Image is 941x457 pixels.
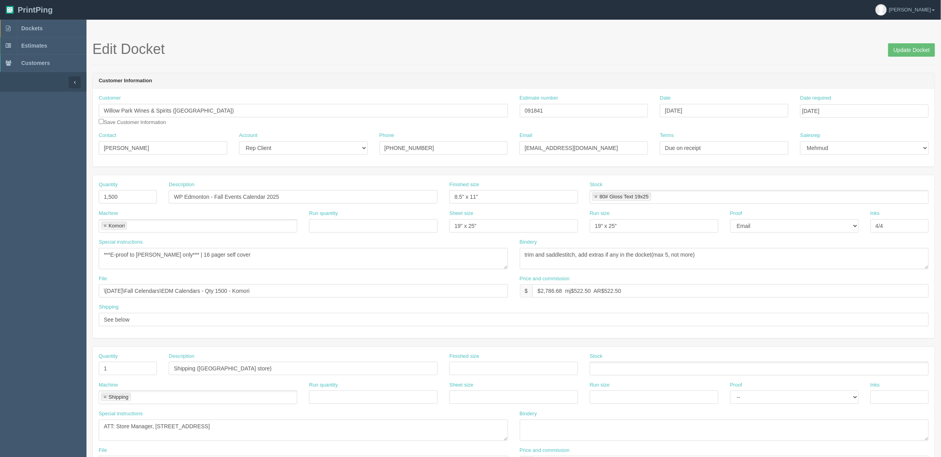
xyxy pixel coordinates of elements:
label: Contact [99,132,116,139]
label: Date required [800,94,831,102]
label: Run quantity [309,381,338,389]
label: Stock [590,181,603,189]
label: Phone [379,132,394,139]
div: 80# Gloss Text 19x25 [600,194,649,199]
div: $ [520,284,533,298]
span: Estimates [21,43,47,49]
span: Customers [21,60,50,66]
label: Bindery [520,239,537,246]
label: File [99,447,107,454]
label: Machine [99,381,118,389]
label: Price and commission [520,447,570,454]
label: Estimate number [520,94,558,102]
label: Special instructions [99,410,143,418]
div: Komori [109,223,125,228]
span: Dockets [21,25,42,31]
label: File [99,275,107,283]
div: Shipping [109,394,129,400]
label: Sheet size [449,381,473,389]
h1: Edit Docket [92,41,935,57]
label: Quantity [99,353,118,360]
label: Machine [99,210,118,217]
label: Run quantity [309,210,338,217]
label: Inks [871,381,880,389]
label: Price and commission [520,275,570,283]
label: Finished size [449,181,479,189]
textarea: ATT: Store Manager, [STREET_ADDRESS] [99,420,508,441]
label: Bindery [520,410,537,418]
label: Account [239,132,258,139]
label: Run size [590,210,610,217]
label: Proof [730,381,742,389]
div: Save Customer Information [99,94,508,126]
label: Finished size [449,353,479,360]
label: Terms [660,132,674,139]
textarea: trim and saddlestitch, add extras if any in the docket(max 5, not more) [520,248,929,269]
label: Date [660,94,670,102]
label: Sheet size [449,210,473,217]
img: logo-3e63b451c926e2ac314895c53de4908e5d424f24456219fb08d385ab2e579770.png [6,6,14,14]
label: Stock [590,353,603,360]
label: Quantity [99,181,118,189]
label: Run size [590,381,610,389]
header: Customer Information [93,73,935,89]
label: Customer [99,94,121,102]
label: Shipping [99,303,119,311]
img: avatar_default-7531ab5dedf162e01f1e0bb0964e6a185e93c5c22dfe317fb01d7f8cd2b1632c.jpg [876,4,887,15]
input: Update Docket [888,43,935,57]
label: Proof [730,210,742,217]
label: Email [519,132,532,139]
label: Inks [871,210,880,217]
textarea: ***E-proof to [PERSON_NAME] only*** | 16 pager self cover [99,248,508,269]
label: Description [169,181,194,189]
label: Special instructions [99,239,143,246]
label: Description [169,353,194,360]
input: Enter customer name [99,104,508,117]
label: Salesrep [800,132,820,139]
